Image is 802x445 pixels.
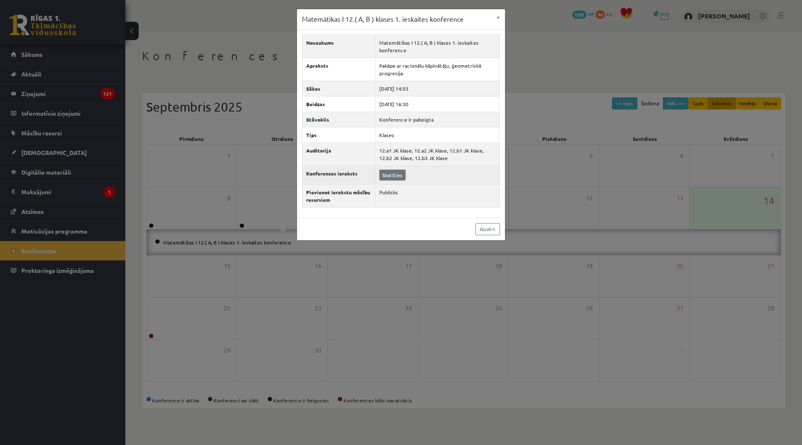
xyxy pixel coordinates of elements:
h3: Matemātikas I 12.( A, B ) klases 1. ieskaites konference [302,14,464,24]
th: Pievienot ierakstu mācību resursiem [302,184,376,207]
td: 12.a1 JK klase, 12.a2 JK klase, 12.b1 JK klase, 12.b2 JK klase, 12.b3 JK klase [376,142,500,165]
th: Konferences ieraksts [302,165,376,184]
td: Klases [376,127,500,142]
th: Sākas [302,81,376,96]
button: × [492,9,505,25]
a: Skatīties [379,170,406,181]
a: Aizvērt [475,223,500,235]
td: Pakāpe ar racionālu kāpinātāju, ģeometriskā progresija. [376,58,500,81]
th: Nosaukums [302,35,376,58]
td: [DATE] 16:30 [376,96,500,112]
td: [DATE] 14:55 [376,81,500,96]
th: Apraksts [302,58,376,81]
th: Stāvoklis [302,112,376,127]
td: Konference ir pabeigta [376,112,500,127]
th: Auditorija [302,142,376,165]
th: Tips [302,127,376,142]
th: Beidzas [302,96,376,112]
td: Publisks [376,184,500,207]
td: Matemātikas I 12.( A, B ) klases 1. ieskaites konference [376,35,500,58]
